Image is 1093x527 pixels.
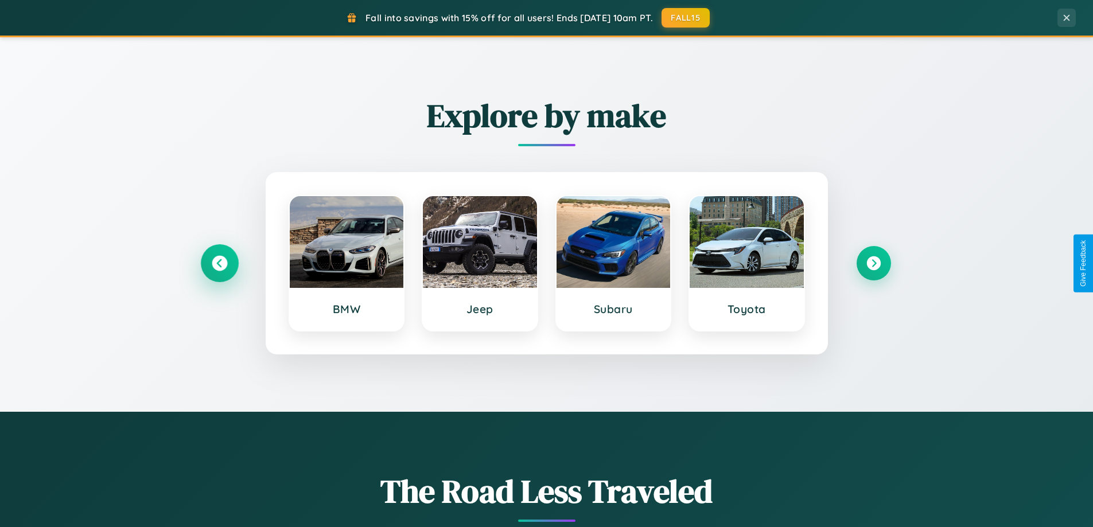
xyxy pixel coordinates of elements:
[1079,240,1087,287] div: Give Feedback
[365,12,653,24] span: Fall into savings with 15% off for all users! Ends [DATE] 10am PT.
[434,302,526,316] h3: Jeep
[568,302,659,316] h3: Subaru
[203,469,891,513] h1: The Road Less Traveled
[301,302,392,316] h3: BMW
[203,93,891,138] h2: Explore by make
[701,302,792,316] h3: Toyota
[662,8,710,28] button: FALL15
